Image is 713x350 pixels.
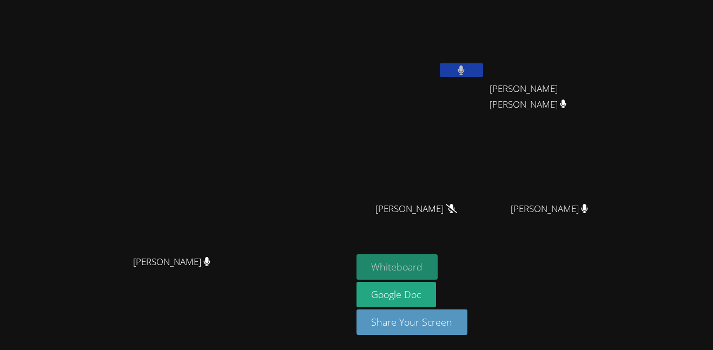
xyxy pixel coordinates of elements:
[356,282,437,307] a: Google Doc
[375,201,457,217] span: [PERSON_NAME]
[133,254,210,270] span: [PERSON_NAME]
[511,201,588,217] span: [PERSON_NAME]
[490,81,610,113] span: [PERSON_NAME] [PERSON_NAME]
[356,254,438,280] button: Whiteboard
[356,309,468,335] button: Share Your Screen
